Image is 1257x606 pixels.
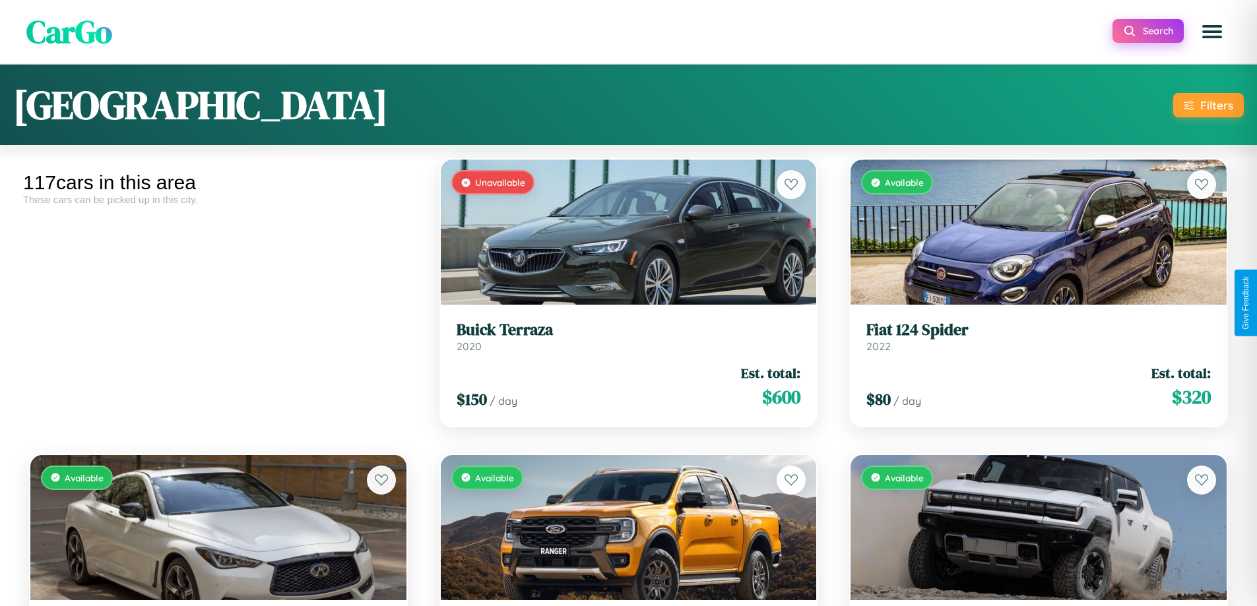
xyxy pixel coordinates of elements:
span: / day [490,394,517,408]
span: Available [475,472,514,483]
h1: [GEOGRAPHIC_DATA] [13,78,388,132]
a: Buick Terraza2020 [457,320,801,353]
div: Give Feedback [1241,276,1250,330]
button: Search [1112,19,1184,43]
h3: Buick Terraza [457,320,801,340]
span: $ 600 [762,384,800,410]
span: Available [885,177,924,188]
button: Filters [1173,93,1244,117]
span: Available [65,472,104,483]
span: 2020 [457,340,482,353]
span: $ 150 [457,388,487,410]
span: Est. total: [741,363,800,382]
div: Filters [1200,98,1233,112]
span: $ 320 [1172,384,1211,410]
span: $ 80 [866,388,891,410]
span: Available [885,472,924,483]
h3: Fiat 124 Spider [866,320,1211,340]
span: CarGo [26,10,112,53]
span: Est. total: [1151,363,1211,382]
span: Search [1143,25,1173,37]
span: / day [893,394,921,408]
a: Fiat 124 Spider2022 [866,320,1211,353]
span: 2022 [866,340,891,353]
div: 117 cars in this area [23,171,414,194]
div: These cars can be picked up in this city. [23,194,414,205]
button: Open menu [1194,13,1231,50]
span: Unavailable [475,177,525,188]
